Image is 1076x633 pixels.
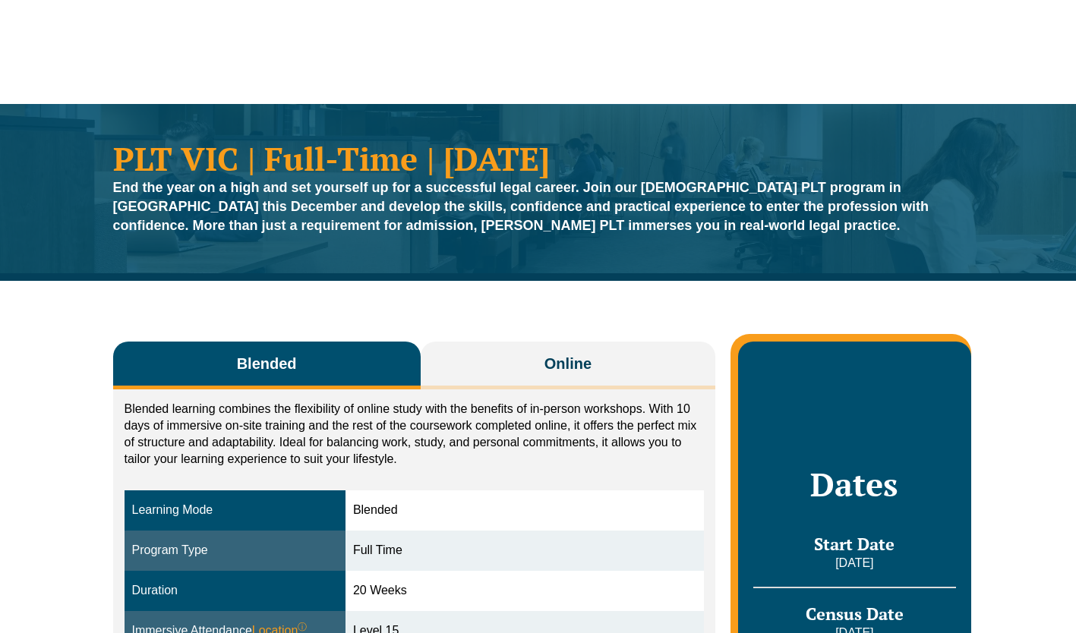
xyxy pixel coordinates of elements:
div: Program Type [132,542,338,559]
div: Blended [353,502,696,519]
span: Online [544,353,592,374]
strong: End the year on a high and set yourself up for a successful legal career. Join our [DEMOGRAPHIC_D... [113,180,929,233]
p: Blended learning combines the flexibility of online study with the benefits of in-person workshop... [125,401,705,468]
h1: PLT VIC | Full-Time | [DATE] [113,142,964,175]
p: [DATE] [753,555,955,572]
span: Census Date [806,603,904,625]
div: Learning Mode [132,502,338,519]
h2: Dates [753,465,955,503]
span: Start Date [814,533,895,555]
div: Full Time [353,542,696,559]
span: Blended [237,353,297,374]
sup: ⓘ [298,622,307,632]
div: 20 Weeks [353,582,696,600]
div: Duration [132,582,338,600]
